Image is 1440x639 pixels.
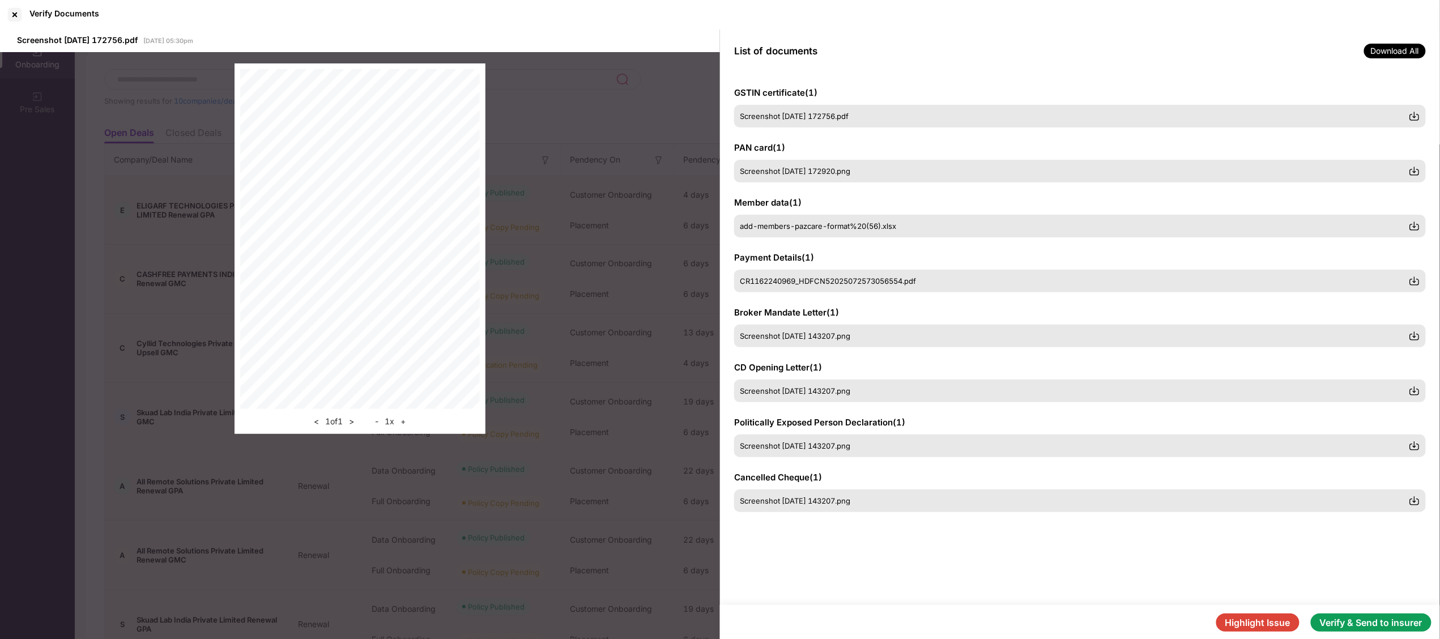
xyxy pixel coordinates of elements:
[734,362,822,373] span: CD Opening Letter ( 1 )
[346,415,358,428] button: >
[740,496,850,505] span: Screenshot [DATE] 143207.png
[734,87,817,98] span: GSTIN certificate ( 1 )
[1409,495,1420,506] img: svg+xml;base64,PHN2ZyBpZD0iRG93bmxvYWQtMzJ4MzIiIHhtbG5zPSJodHRwOi8vd3d3LnczLm9yZy8yMDAwL3N2ZyIgd2...
[1409,440,1420,451] img: svg+xml;base64,PHN2ZyBpZD0iRG93bmxvYWQtMzJ4MzIiIHhtbG5zPSJodHRwOi8vd3d3LnczLm9yZy8yMDAwL3N2ZyIgd2...
[17,35,138,45] span: Screenshot [DATE] 172756.pdf
[1409,165,1420,177] img: svg+xml;base64,PHN2ZyBpZD0iRG93bmxvYWQtMzJ4MzIiIHhtbG5zPSJodHRwOi8vd3d3LnczLm9yZy8yMDAwL3N2ZyIgd2...
[311,415,358,428] div: 1 of 1
[1409,385,1420,397] img: svg+xml;base64,PHN2ZyBpZD0iRG93bmxvYWQtMzJ4MzIiIHhtbG5zPSJodHRwOi8vd3d3LnczLm9yZy8yMDAwL3N2ZyIgd2...
[740,221,896,231] span: add-members-pazcare-format%20(56).xlsx
[1409,110,1420,122] img: svg+xml;base64,PHN2ZyBpZD0iRG93bmxvYWQtMzJ4MzIiIHhtbG5zPSJodHRwOi8vd3d3LnczLm9yZy8yMDAwL3N2ZyIgd2...
[740,276,916,286] span: CR1162240969_HDFCN52025072573056554.pdf
[1311,614,1432,632] button: Verify & Send to insurer
[734,472,822,483] span: Cancelled Cheque ( 1 )
[143,37,193,45] span: [DATE] 05:30pm
[398,415,410,428] button: +
[740,112,849,121] span: Screenshot [DATE] 172756.pdf
[734,142,785,153] span: PAN card ( 1 )
[372,415,410,428] div: 1 x
[740,386,850,395] span: Screenshot [DATE] 143207.png
[311,415,323,428] button: <
[1409,220,1420,232] img: svg+xml;base64,PHN2ZyBpZD0iRG93bmxvYWQtMzJ4MzIiIHhtbG5zPSJodHRwOi8vd3d3LnczLm9yZy8yMDAwL3N2ZyIgd2...
[740,441,850,450] span: Screenshot [DATE] 143207.png
[734,197,802,208] span: Member data ( 1 )
[29,8,99,18] div: Verify Documents
[734,45,817,57] span: List of documents
[740,331,850,340] span: Screenshot [DATE] 143207.png
[372,415,382,428] button: -
[1409,275,1420,287] img: svg+xml;base64,PHN2ZyBpZD0iRG93bmxvYWQtMzJ4MzIiIHhtbG5zPSJodHRwOi8vd3d3LnczLm9yZy8yMDAwL3N2ZyIgd2...
[734,252,814,263] span: Payment Details ( 1 )
[734,307,839,318] span: Broker Mandate Letter ( 1 )
[1216,614,1300,632] button: Highlight Issue
[740,167,850,176] span: Screenshot [DATE] 172920.png
[1364,44,1426,58] span: Download All
[734,417,905,428] span: Politically Exposed Person Declaration ( 1 )
[1409,330,1420,342] img: svg+xml;base64,PHN2ZyBpZD0iRG93bmxvYWQtMzJ4MzIiIHhtbG5zPSJodHRwOi8vd3d3LnczLm9yZy8yMDAwL3N2ZyIgd2...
